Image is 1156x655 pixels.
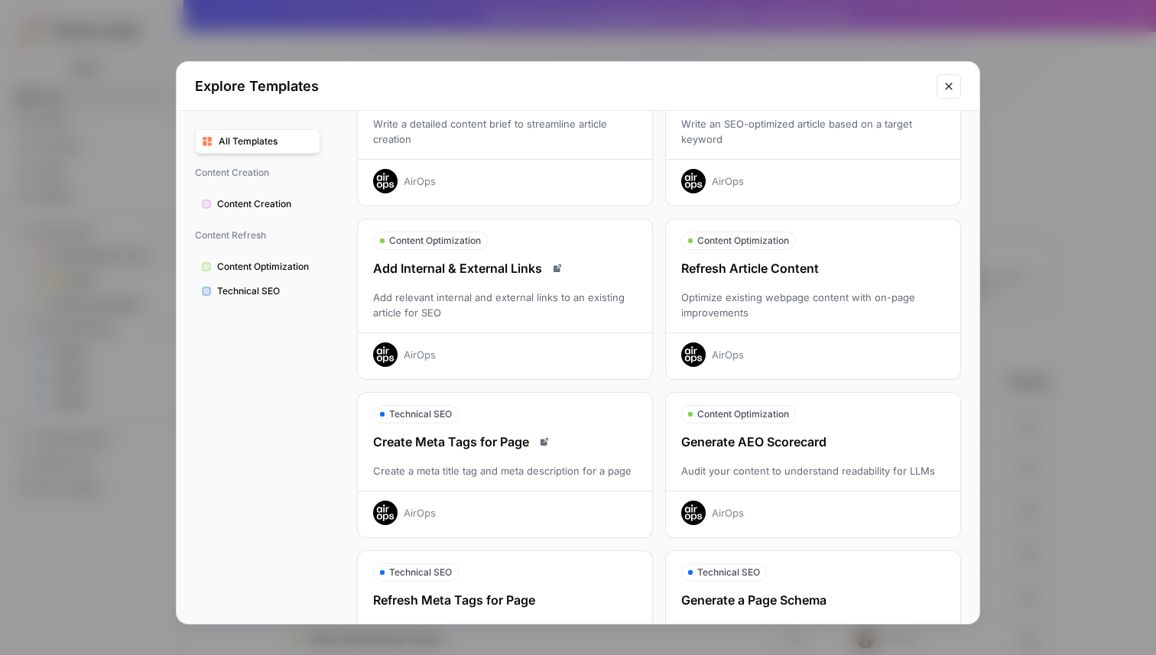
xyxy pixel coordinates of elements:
div: Add relevant internal and external links to an existing article for SEO [358,290,652,320]
span: Technical SEO [217,284,313,298]
span: Technical SEO [389,566,452,579]
span: All Templates [219,135,313,148]
span: Content Optimization [217,260,313,274]
div: AirOps [404,505,436,520]
h2: Explore Templates [195,76,927,97]
div: AirOps [712,173,744,189]
span: Content Creation [195,160,320,186]
button: Write a detailed content brief to streamline article creationAirOps [357,45,653,206]
div: AirOps [404,347,436,362]
div: Refresh Meta Tags for Page [358,591,652,609]
span: Technical SEO [389,407,452,421]
div: AirOps [404,173,436,189]
button: Content Optimization [195,255,320,279]
span: Technical SEO [697,566,760,579]
span: Content Optimization [389,234,481,248]
button: All Templates [195,129,320,154]
div: Write an SEO-optimized article based on a target keyword [666,116,960,147]
div: Add Internal & External Links [358,259,652,277]
button: Technical SEOCreate Meta Tags for PageRead docsCreate a meta title tag and meta description for a... [357,392,653,538]
a: Read docs [535,433,554,451]
div: Create Meta Tags for Page [358,433,652,451]
span: Content Refresh [195,222,320,248]
div: Generate a Page Schema [666,591,960,609]
span: Content Optimization [697,407,789,421]
div: Refresh Article Content [666,259,960,277]
span: Content Optimization [697,234,789,248]
button: Content Creation [195,192,320,216]
button: Technical SEO [195,279,320,303]
div: Generate AEO Scorecard [666,433,960,451]
div: Write a detailed content brief to streamline article creation [358,116,652,147]
button: Content OptimizationRefresh Article ContentOptimize existing webpage content with on-page improve... [665,219,961,380]
button: Close modal [937,74,961,99]
div: Improve title tag and meta descriptions for a page [358,621,652,652]
a: Read docs [548,259,567,277]
div: Create a meta title tag and meta description for a page [358,463,652,478]
button: Content OptimizationAdd Internal & External LinksRead docsAdd relevant internal and external link... [357,219,653,380]
div: Audit your content to understand readability for LLMs [666,463,960,478]
div: Optimize existing webpage content with on-page improvements [666,290,960,320]
div: AirOps [712,505,744,520]
button: Write an SEO-optimized article based on a target keywordAirOps [665,45,961,206]
button: Content OptimizationGenerate AEO ScorecardAudit your content to understand readability for LLMsAi... [665,392,961,538]
div: AirOps [712,347,744,362]
div: Create structured data snippets for both page content and images [666,621,960,652]
span: Content Creation [217,197,313,211]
